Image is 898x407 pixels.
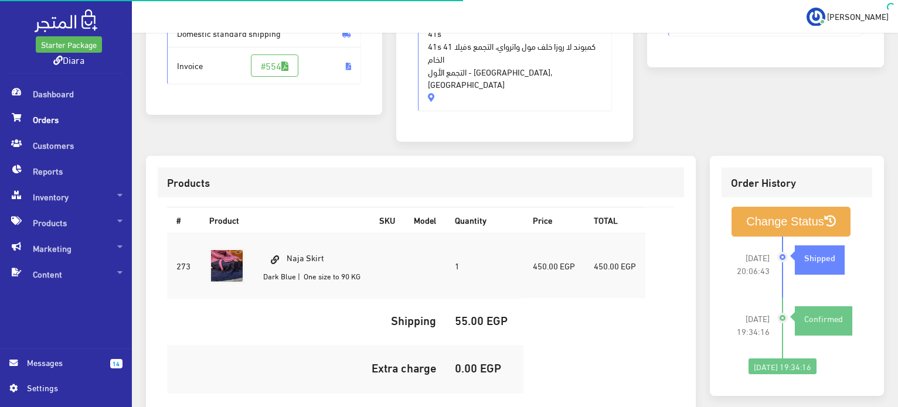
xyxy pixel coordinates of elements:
[455,313,514,326] h5: 55.00 EGP
[9,235,123,261] span: Marketing
[370,207,404,232] th: SKU
[584,207,645,232] th: TOTAL
[251,54,298,77] a: #554
[445,233,523,299] td: 1
[749,358,817,375] div: [DATE] 19:34:16
[167,207,200,232] th: #
[200,207,370,232] th: Product
[732,207,851,237] button: Change Status
[176,313,436,326] h5: Shipping
[404,207,445,232] th: Model
[445,207,523,232] th: Quantity
[807,7,889,26] a: ... [PERSON_NAME]
[167,47,362,84] span: Invoice
[428,14,603,91] span: 41s 41s فيلا 41s كمبوند لا روزا خلف مول واترواي، التجمع الخام التجمع الأول - [GEOGRAPHIC_DATA], [...
[731,251,770,277] span: [DATE] 20:06:43
[254,233,370,299] td: Naja Skirt
[731,312,770,338] span: [DATE] 19:34:16
[523,207,584,232] th: Price
[9,81,123,107] span: Dashboard
[167,177,675,188] h3: Products
[9,107,123,132] span: Orders
[9,132,123,158] span: Customers
[827,9,889,23] span: [PERSON_NAME]
[9,158,123,184] span: Reports
[584,233,645,299] td: 450.00 EGP
[110,359,123,368] span: 14
[167,233,200,299] td: 273
[27,356,101,369] span: Messages
[9,261,123,287] span: Content
[9,210,123,235] span: Products
[9,184,123,210] span: Inventory
[263,269,296,283] small: Dark Blue
[9,381,123,400] a: Settings
[167,19,362,47] span: Domestic standard shipping
[36,36,102,53] a: Starter Package
[523,233,584,299] td: 450.00 EGP
[9,356,123,381] a: 14 Messages
[35,9,97,32] img: .
[795,312,852,325] div: Confirmed
[27,381,113,394] span: Settings
[731,177,863,188] h3: Order History
[298,269,360,283] small: | One size to 90 KG
[804,251,835,264] strong: Shipped
[53,51,84,68] a: Diara
[176,361,436,374] h5: Extra charge
[455,361,514,374] h5: 0.00 EGP
[807,8,825,26] img: ...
